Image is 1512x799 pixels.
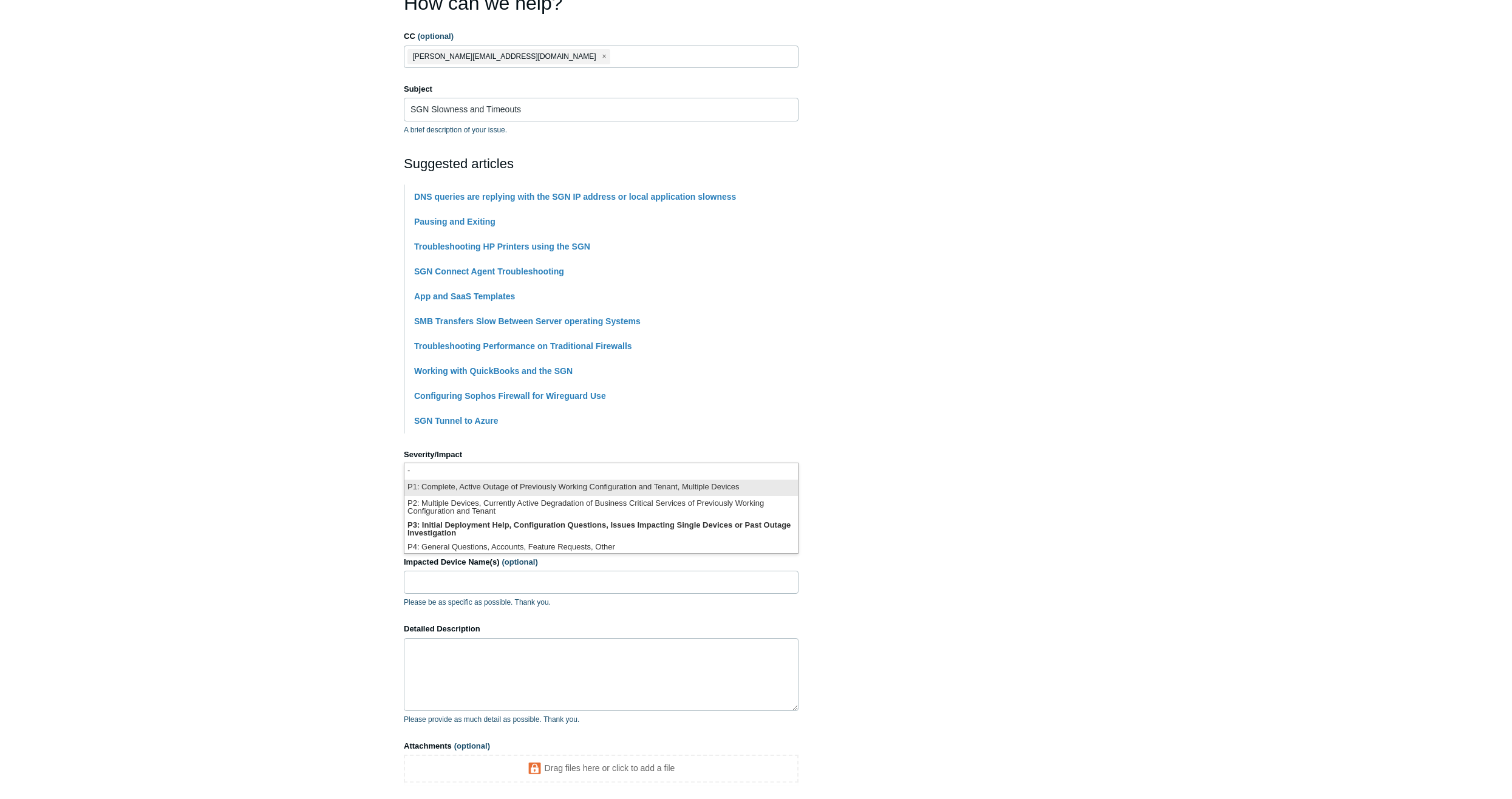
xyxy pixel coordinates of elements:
a: SGN Connect Agent Troubleshooting [414,267,564,276]
label: Detailed Description [404,623,799,635]
span: (optional) [502,557,538,566]
label: CC [404,30,799,42]
a: Pausing and Exiting [414,217,495,226]
li: P2: Multiple Devices, Currently Active Degradation of Business Critical Services of Previously Wo... [404,496,798,518]
a: App and SaaS Templates [414,291,515,301]
p: A brief description of your issue. [404,124,799,135]
span: [PERSON_NAME][EMAIL_ADDRESS][DOMAIN_NAME] [413,50,596,64]
li: - [404,463,798,480]
li: P3: Initial Deployment Help, Configuration Questions, Issues Impacting Single Devices or Past Out... [404,518,798,540]
label: Impacted Device Name(s) [404,556,799,568]
a: Configuring Sophos Firewall for Wireguard Use [414,391,606,401]
a: SMB Transfers Slow Between Server operating Systems [414,316,641,326]
li: P1: Complete, Active Outage of Previously Working Configuration and Tenant, Multiple Devices [404,480,798,496]
p: Please be as specific as possible. Thank you. [404,597,799,608]
label: Severity/Impact [404,449,799,461]
span: close [602,50,607,64]
span: (optional) [454,741,490,750]
a: Troubleshooting HP Printers using the SGN [414,242,590,251]
a: Troubleshooting Performance on Traditional Firewalls [414,341,632,351]
a: SGN Tunnel to Azure [414,416,498,426]
span: (optional) [418,32,454,41]
p: Please provide as much detail as possible. Thank you. [404,714,799,725]
li: P4: General Questions, Accounts, Feature Requests, Other [404,540,798,556]
label: Attachments [404,740,799,752]
a: Working with QuickBooks and the SGN [414,366,573,376]
a: DNS queries are replying with the SGN IP address or local application slowness [414,192,736,202]
h2: Suggested articles [404,154,799,174]
label: Subject [404,83,799,95]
